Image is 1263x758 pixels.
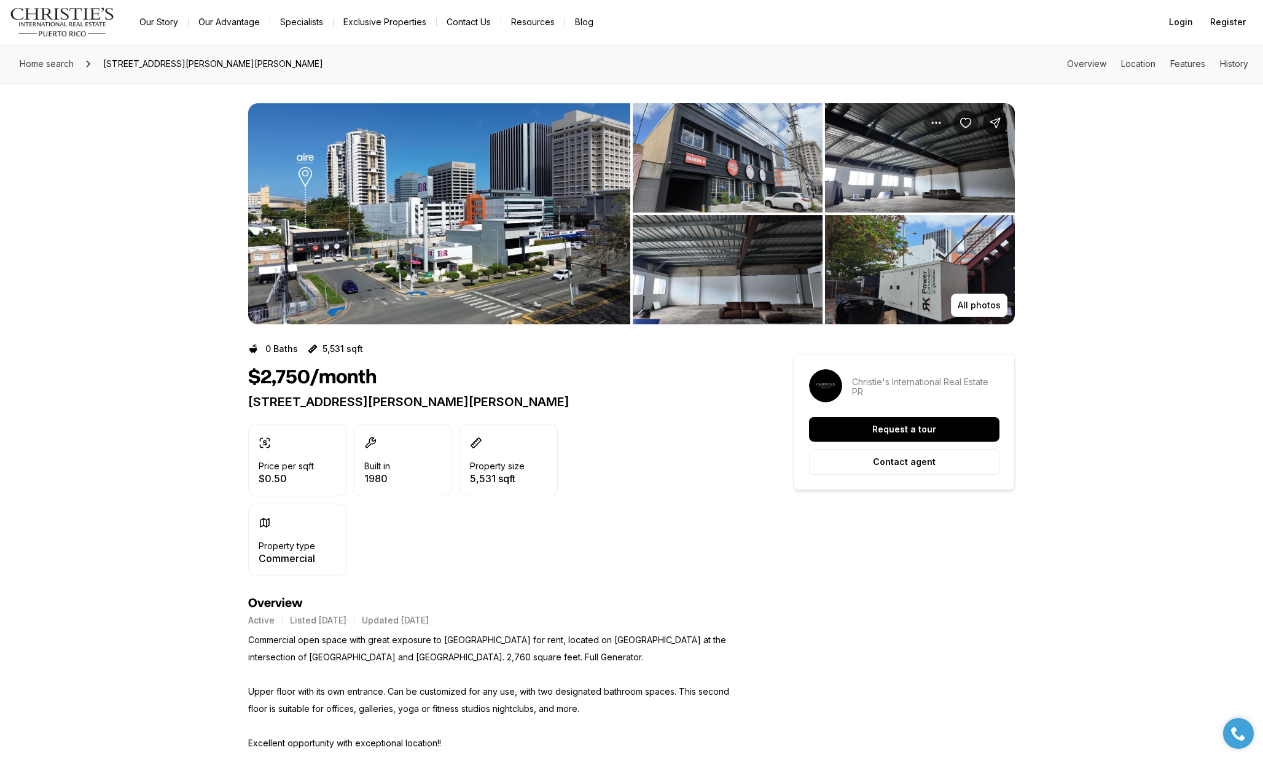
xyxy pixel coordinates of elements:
[323,344,363,354] p: 5,531 sqft
[1220,58,1248,69] a: Skip to: History
[1067,59,1248,69] nav: Page section menu
[809,449,999,475] button: Contact agent
[1210,17,1246,27] span: Register
[953,111,978,135] button: Save Property: 133 CALLE O'NEILL
[983,111,1007,135] button: Share Property: 133 CALLE O'NEILL
[633,103,1015,324] li: 2 of 4
[248,103,630,324] button: View image gallery
[248,615,275,625] p: Active
[290,615,346,625] p: Listed [DATE]
[1169,17,1193,27] span: Login
[364,461,390,471] p: Built in
[470,474,525,483] p: 5,531 sqft
[20,58,74,69] span: Home search
[437,14,501,31] button: Contact Us
[98,54,328,74] span: [STREET_ADDRESS][PERSON_NAME][PERSON_NAME]
[470,461,525,471] p: Property size
[633,215,823,324] button: View image gallery
[951,294,1007,317] button: All photos
[1162,10,1200,34] button: Login
[189,14,270,31] a: Our Advantage
[259,461,314,471] p: Price per sqft
[1121,58,1155,69] a: Skip to: Location
[10,7,115,37] img: logo
[248,394,749,409] p: [STREET_ADDRESS][PERSON_NAME][PERSON_NAME]
[809,417,999,442] button: Request a tour
[248,596,749,611] h4: Overview
[248,366,377,389] h1: $2,750/month
[873,457,936,467] p: Contact agent
[1170,58,1205,69] a: Skip to: Features
[825,103,1015,213] button: View image gallery
[334,14,436,31] a: Exclusive Properties
[270,14,333,31] a: Specialists
[364,474,390,483] p: 1980
[265,344,298,354] p: 0 Baths
[362,615,429,625] p: Updated [DATE]
[924,111,948,135] button: Property options
[633,103,823,213] button: View image gallery
[130,14,188,31] a: Our Story
[825,215,1015,324] button: View image gallery
[259,553,315,563] p: Commercial
[259,474,314,483] p: $0.50
[958,300,1001,310] p: All photos
[565,14,603,31] a: Blog
[1203,10,1253,34] button: Register
[248,103,630,324] li: 1 of 4
[852,377,999,397] p: Christie's International Real Estate PR
[872,424,936,434] p: Request a tour
[15,54,79,74] a: Home search
[248,103,1015,324] div: Listing Photos
[248,631,749,752] p: Commercial open space with great exposure to [GEOGRAPHIC_DATA] for rent, located on [GEOGRAPHIC_D...
[259,541,315,551] p: Property type
[1067,58,1106,69] a: Skip to: Overview
[501,14,565,31] a: Resources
